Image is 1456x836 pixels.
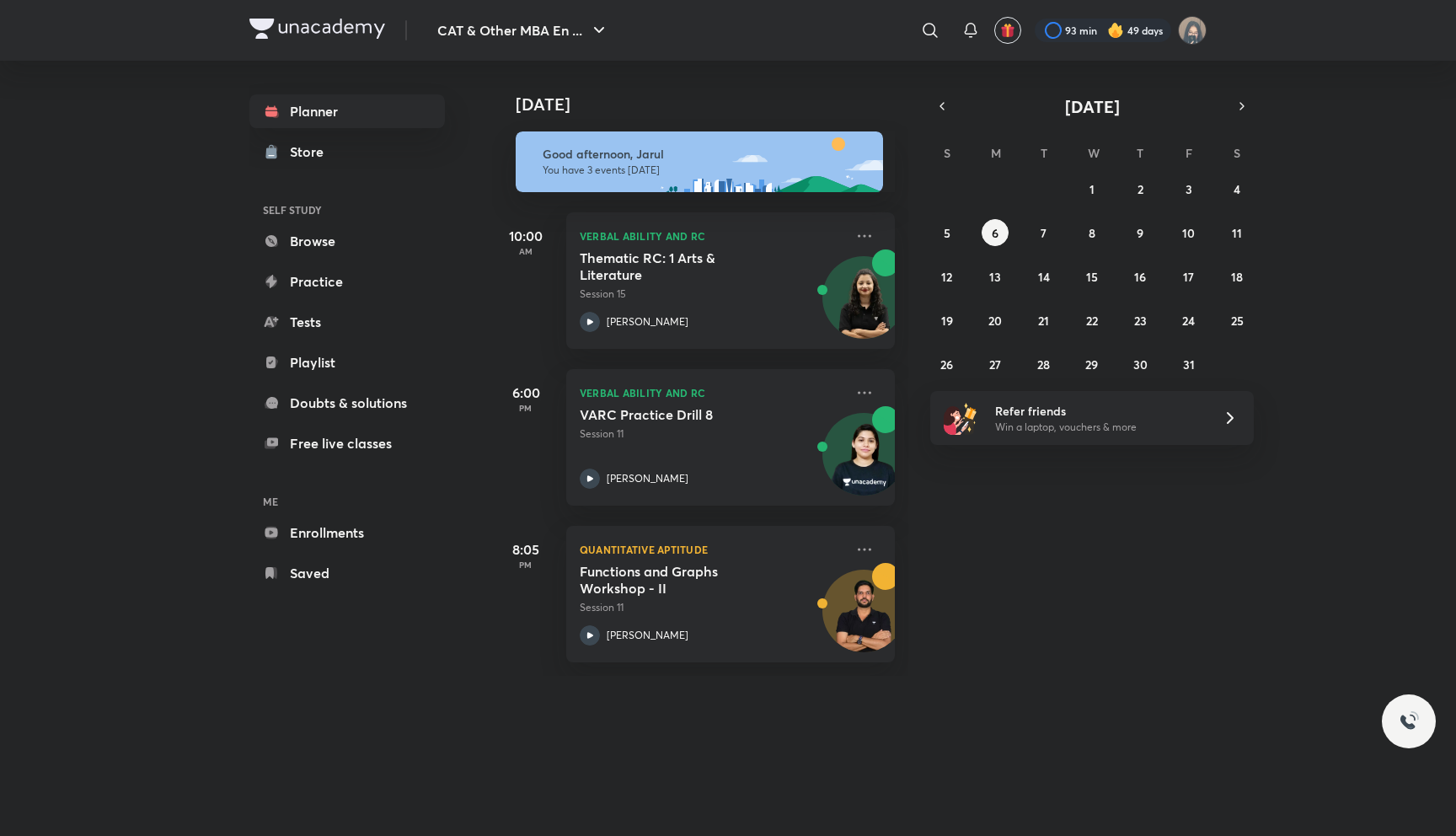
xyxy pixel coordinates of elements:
[1079,351,1105,378] button: October 29, 2025
[941,313,953,329] abbr: October 19, 2025
[1175,263,1202,290] button: October 17, 2025
[944,225,950,241] abbr: October 5, 2025
[1137,145,1143,161] abbr: Thursday
[982,307,1009,334] button: October 20, 2025
[1232,225,1242,241] abbr: October 11, 2025
[580,539,844,560] p: Quantitative Aptitude
[580,226,844,246] p: Verbal Ability and RC
[492,226,559,246] h5: 10:00
[1079,263,1105,290] button: October 15, 2025
[1134,313,1147,329] abbr: October 23, 2025
[1133,356,1148,372] abbr: October 30, 2025
[989,356,1001,372] abbr: October 27, 2025
[1127,175,1154,202] button: October 2, 2025
[1079,219,1105,246] button: October 8, 2025
[1030,351,1057,378] button: October 28, 2025
[249,426,445,460] a: Free live classes
[1223,219,1250,246] button: October 11, 2025
[249,19,385,43] a: Company Logo
[1037,356,1050,372] abbr: October 28, 2025
[1137,181,1143,197] abbr: October 2, 2025
[934,351,961,378] button: October 26, 2025
[1065,95,1120,118] span: [DATE]
[580,383,844,403] p: Verbal Ability and RC
[516,94,912,115] h4: [DATE]
[249,224,445,258] a: Browse
[249,196,445,224] h6: SELF STUDY
[1137,225,1143,241] abbr: October 9, 2025
[982,219,1009,246] button: October 6, 2025
[1186,181,1192,197] abbr: October 3, 2025
[492,403,559,413] p: PM
[982,351,1009,378] button: October 27, 2025
[249,19,385,39] img: Company Logo
[1089,225,1095,241] abbr: October 8, 2025
[1127,307,1154,334] button: October 23, 2025
[1175,219,1202,246] button: October 10, 2025
[1399,711,1419,731] img: ttu
[249,346,445,379] a: Playlist
[954,94,1230,118] button: [DATE]
[607,314,688,330] p: [PERSON_NAME]
[1089,181,1095,197] abbr: October 1, 2025
[492,560,559,570] p: PM
[944,401,977,435] img: referral
[1030,219,1057,246] button: October 7, 2025
[1183,356,1195,372] abbr: October 31, 2025
[823,579,904,660] img: Avatar
[944,145,950,161] abbr: Sunday
[1175,175,1202,202] button: October 3, 2025
[1000,23,1015,38] img: avatar
[607,628,688,643] p: [PERSON_NAME]
[994,17,1021,44] button: avatar
[1085,356,1098,372] abbr: October 29, 2025
[580,406,790,423] h5: VARC Practice Drill 8
[290,142,334,162] div: Store
[1182,225,1195,241] abbr: October 10, 2025
[934,263,961,290] button: October 12, 2025
[492,539,559,560] h5: 8:05
[940,356,953,372] abbr: October 26, 2025
[934,307,961,334] button: October 19, 2025
[982,263,1009,290] button: October 13, 2025
[1030,263,1057,290] button: October 14, 2025
[1079,307,1105,334] button: October 22, 2025
[1223,263,1250,290] button: October 18, 2025
[1086,313,1098,329] abbr: October 22, 2025
[1038,269,1050,285] abbr: October 14, 2025
[249,135,445,169] a: Store
[543,163,868,177] p: You have 3 events [DATE]
[580,600,844,615] p: Session 11
[989,269,1001,285] abbr: October 13, 2025
[995,420,1202,435] p: Win a laptop, vouchers & more
[1175,351,1202,378] button: October 31, 2025
[1178,16,1207,45] img: Jarul Jangid
[1030,307,1057,334] button: October 21, 2025
[1234,145,1240,161] abbr: Saturday
[249,265,445,298] a: Practice
[249,305,445,339] a: Tests
[1231,269,1243,285] abbr: October 18, 2025
[941,269,952,285] abbr: October 12, 2025
[988,313,1002,329] abbr: October 20, 2025
[823,265,904,346] img: Avatar
[991,145,1001,161] abbr: Monday
[1183,269,1194,285] abbr: October 17, 2025
[1127,351,1154,378] button: October 30, 2025
[823,422,904,503] img: Avatar
[1127,219,1154,246] button: October 9, 2025
[249,516,445,549] a: Enrollments
[934,219,961,246] button: October 5, 2025
[1231,313,1244,329] abbr: October 25, 2025
[1223,307,1250,334] button: October 25, 2025
[1107,22,1124,39] img: streak
[492,246,559,256] p: AM
[1186,145,1192,161] abbr: Friday
[1175,307,1202,334] button: October 24, 2025
[249,556,445,590] a: Saved
[580,563,790,597] h5: Functions and Graphs Workshop - II
[543,147,868,162] h6: Good afternoon, Jarul
[995,402,1202,420] h6: Refer friends
[580,249,790,283] h5: Thematic RC: 1 Arts & Literature
[1041,225,1046,241] abbr: October 7, 2025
